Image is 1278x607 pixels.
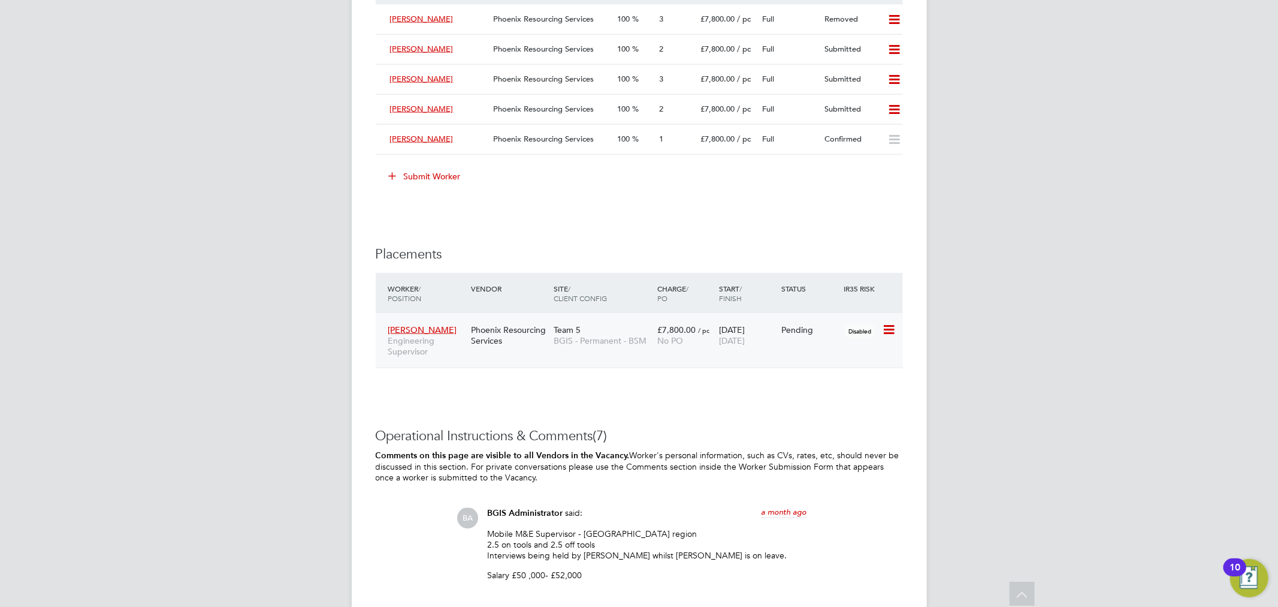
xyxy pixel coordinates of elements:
[657,284,688,303] span: / PO
[493,74,594,84] span: Phoenix Resourcing Services
[763,134,775,144] span: Full
[385,318,903,328] a: [PERSON_NAME]Engineering SupervisorPhoenix Resourcing ServicesTeam 5BGIS - Permanent - BSM£7,800....
[390,104,454,114] span: [PERSON_NAME]
[1229,567,1240,583] div: 10
[493,44,594,54] span: Phoenix Resourcing Services
[700,104,735,114] span: £7,800.00
[657,324,696,335] span: £7,800.00
[700,14,735,24] span: £7,800.00
[376,451,630,461] b: Comments on this page are visible to all Vendors in the Vacancy.
[737,14,751,24] span: / pc
[376,450,903,484] p: Worker's personal information, such as CVs, rates, etc, should never be discussed in this section...
[385,278,468,309] div: Worker
[820,100,882,119] div: Submitted
[841,278,882,299] div: IR35 Risk
[719,284,742,303] span: / Finish
[719,335,745,346] span: [DATE]
[618,134,630,144] span: 100
[554,335,651,346] span: BGIS - Permanent - BSM
[488,529,807,562] p: Mobile M&E Supervisor - [GEOGRAPHIC_DATA] region 2.5 on tools and 2.5 off tools Interviews being ...
[700,74,735,84] span: £7,800.00
[493,104,594,114] span: Phoenix Resourcing Services
[762,507,807,518] span: a month ago
[763,74,775,84] span: Full
[376,246,903,263] h3: Placements
[781,324,838,335] div: Pending
[390,44,454,54] span: [PERSON_NAME]
[566,508,583,519] span: said:
[390,14,454,24] span: [PERSON_NAME]
[820,40,882,59] div: Submitted
[778,278,841,299] div: Status
[618,74,630,84] span: 100
[388,335,465,357] span: Engineering Supervisor
[737,104,751,114] span: / pc
[493,14,594,24] span: Phoenix Resourcing Services
[390,134,454,144] span: [PERSON_NAME]
[468,278,551,299] div: Vendor
[493,134,594,144] span: Phoenix Resourcing Services
[458,508,479,529] span: BA
[390,74,454,84] span: [PERSON_NAME]
[716,278,778,309] div: Start
[593,428,608,444] span: (7)
[376,428,903,446] h3: Operational Instructions & Comments
[737,134,751,144] span: / pc
[551,278,654,309] div: Site
[488,570,807,581] p: Salary £50 ,000- £52,000
[700,134,735,144] span: £7,800.00
[659,44,663,54] span: 2
[618,44,630,54] span: 100
[698,326,709,335] span: / pc
[737,44,751,54] span: / pc
[554,284,607,303] span: / Client Config
[618,104,630,114] span: 100
[468,318,551,352] div: Phoenix Resourcing Services
[737,74,751,84] span: / pc
[659,134,663,144] span: 1
[554,324,581,335] span: Team 5
[820,130,882,149] div: Confirmed
[657,335,683,346] span: No PO
[380,167,470,186] button: Submit Worker
[700,44,735,54] span: £7,800.00
[716,318,778,352] div: [DATE]
[659,104,663,114] span: 2
[659,14,663,24] span: 3
[618,14,630,24] span: 100
[844,323,876,339] span: Disabled
[654,278,717,309] div: Charge
[1230,559,1268,597] button: Open Resource Center, 10 new notifications
[820,70,882,89] div: Submitted
[763,44,775,54] span: Full
[763,14,775,24] span: Full
[763,104,775,114] span: Full
[388,324,457,335] span: [PERSON_NAME]
[488,509,563,519] span: BGIS Administrator
[820,10,882,29] div: Removed
[388,284,422,303] span: / Position
[659,74,663,84] span: 3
